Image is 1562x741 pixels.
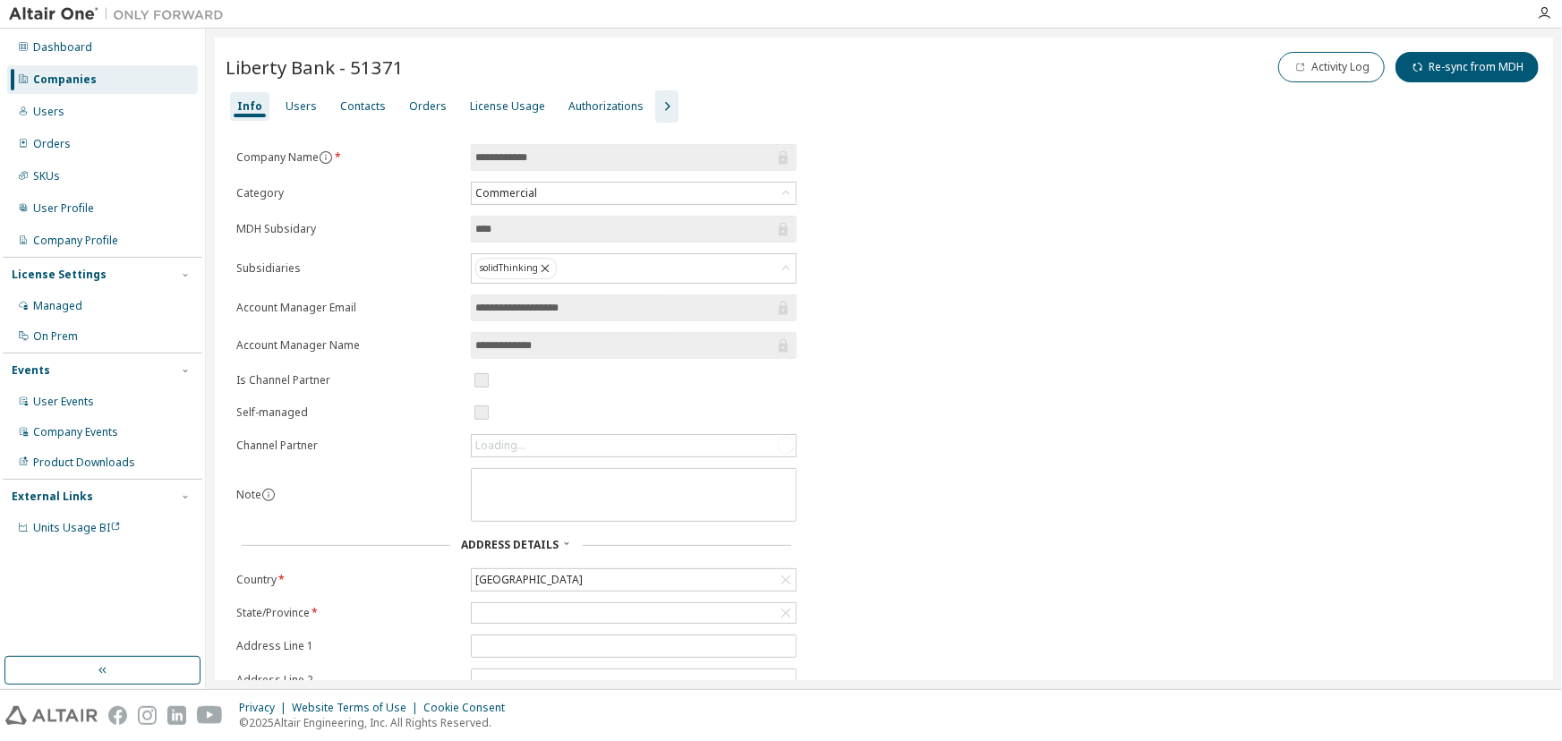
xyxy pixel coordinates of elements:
div: On Prem [33,329,78,344]
img: instagram.svg [138,706,157,725]
button: Re-sync from MDH [1396,52,1539,82]
div: Commercial [472,183,796,204]
div: Orders [409,99,447,114]
label: Channel Partner [236,439,460,453]
div: solidThinking [475,258,557,279]
button: Activity Log [1278,52,1385,82]
img: Altair One [9,5,233,23]
div: Companies [33,72,97,87]
button: information [261,488,276,502]
div: Events [12,363,50,378]
div: Cookie Consent [423,701,516,715]
div: solidThinking [472,254,796,283]
div: License Settings [12,268,107,282]
div: Users [33,105,64,119]
div: Company Profile [33,234,118,248]
div: SKUs [33,169,60,183]
label: MDH Subsidary [236,222,460,236]
div: Loading... [475,439,525,453]
label: Country [236,573,460,587]
div: Website Terms of Use [292,701,423,715]
label: State/Province [236,606,460,620]
p: © 2025 Altair Engineering, Inc. All Rights Reserved. [239,715,516,730]
div: User Profile [33,201,94,216]
div: External Links [12,490,93,504]
label: Address Line 2 [236,673,460,687]
div: User Events [33,395,94,409]
label: Category [236,186,460,200]
label: Subsidiaries [236,261,460,276]
span: Units Usage BI [33,520,121,535]
span: Liberty Bank - 51371 [226,55,404,80]
div: Product Downloads [33,456,135,470]
div: License Usage [470,99,545,114]
div: Orders [33,137,71,151]
div: Company Events [33,425,118,439]
div: Commercial [473,183,540,203]
div: Info [237,99,262,114]
label: Account Manager Name [236,338,460,353]
button: information [319,150,333,165]
label: Self-managed [236,405,460,420]
div: Dashboard [33,40,92,55]
label: Address Line 1 [236,639,460,653]
span: Address Details [461,537,559,552]
div: [GEOGRAPHIC_DATA] [472,569,796,591]
label: Is Channel Partner [236,373,460,388]
label: Account Manager Email [236,301,460,315]
img: linkedin.svg [167,706,186,725]
label: Note [236,487,261,502]
div: Loading... [472,435,796,456]
div: [GEOGRAPHIC_DATA] [473,570,585,590]
label: Company Name [236,150,460,165]
div: Contacts [340,99,386,114]
div: Managed [33,299,82,313]
img: altair_logo.svg [5,706,98,725]
div: Privacy [239,701,292,715]
img: facebook.svg [108,706,127,725]
div: Users [286,99,317,114]
div: Authorizations [568,99,644,114]
img: youtube.svg [197,706,223,725]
